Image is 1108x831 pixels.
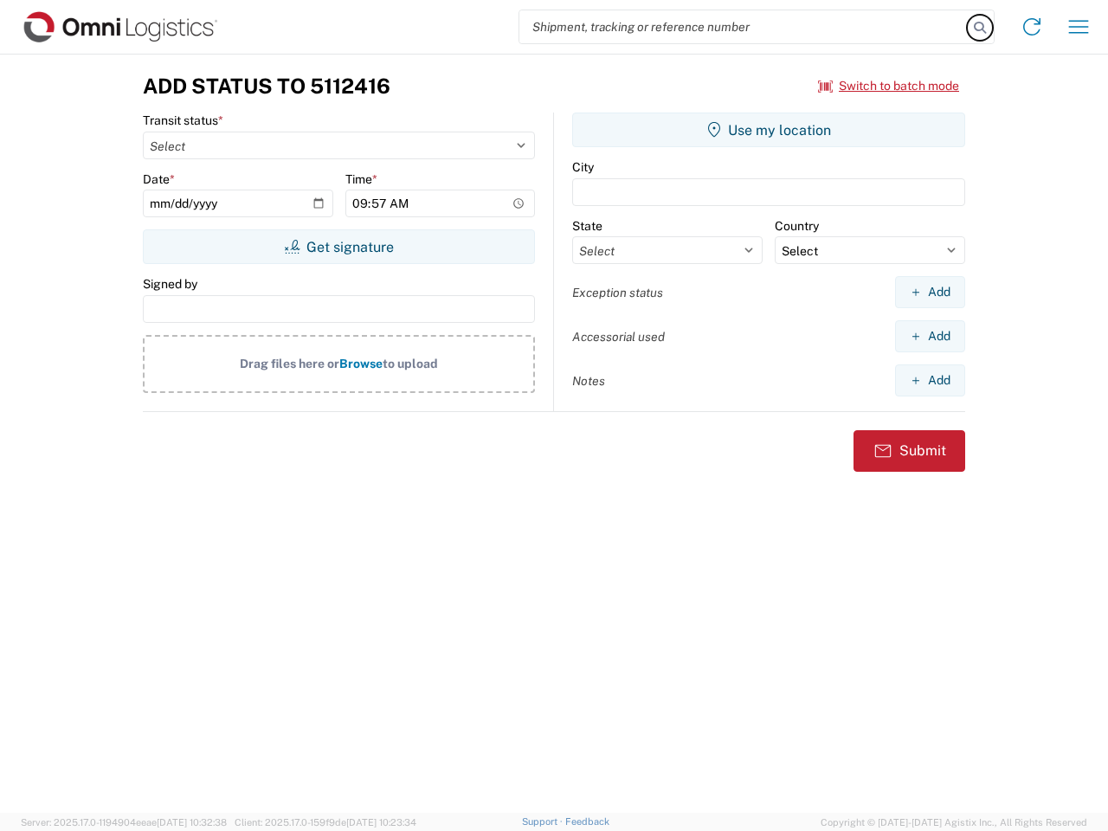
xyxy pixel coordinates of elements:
[572,329,665,345] label: Accessorial used
[895,320,965,352] button: Add
[821,815,1087,830] span: Copyright © [DATE]-[DATE] Agistix Inc., All Rights Reserved
[572,113,965,147] button: Use my location
[519,10,968,43] input: Shipment, tracking or reference number
[572,218,602,234] label: State
[339,357,383,370] span: Browse
[157,817,227,828] span: [DATE] 10:32:38
[565,816,609,827] a: Feedback
[235,817,416,828] span: Client: 2025.17.0-159f9de
[143,171,175,187] label: Date
[143,113,223,128] label: Transit status
[818,72,959,100] button: Switch to batch mode
[345,171,377,187] label: Time
[572,159,594,175] label: City
[895,276,965,308] button: Add
[854,430,965,472] button: Submit
[522,816,565,827] a: Support
[240,357,339,370] span: Drag files here or
[775,218,819,234] label: Country
[143,229,535,264] button: Get signature
[383,357,438,370] span: to upload
[572,373,605,389] label: Notes
[572,285,663,300] label: Exception status
[143,276,197,292] label: Signed by
[143,74,390,99] h3: Add Status to 5112416
[895,364,965,396] button: Add
[346,817,416,828] span: [DATE] 10:23:34
[21,817,227,828] span: Server: 2025.17.0-1194904eeae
